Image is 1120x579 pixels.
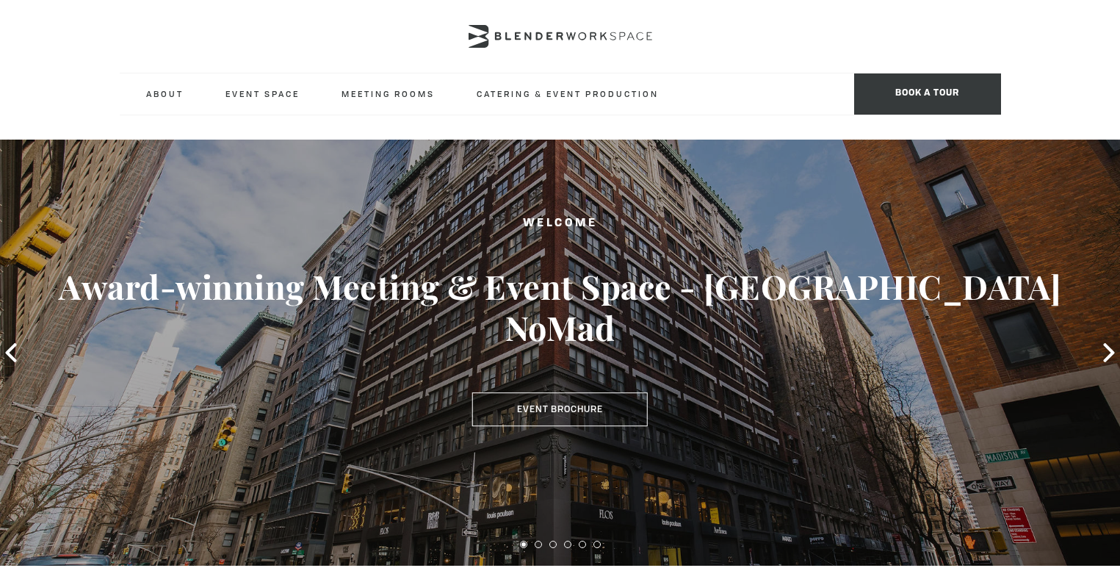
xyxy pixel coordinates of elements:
span: Book a tour [854,73,1001,115]
a: About [134,73,195,114]
a: Meeting Rooms [330,73,447,114]
a: Event Space [214,73,311,114]
iframe: Chat Widget [1047,508,1120,579]
h2: Welcome [56,215,1064,233]
a: Catering & Event Production [465,73,671,114]
h3: Award-winning Meeting & Event Space - [GEOGRAPHIC_DATA] NoMad [56,266,1064,348]
a: Event Brochure [472,393,648,427]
